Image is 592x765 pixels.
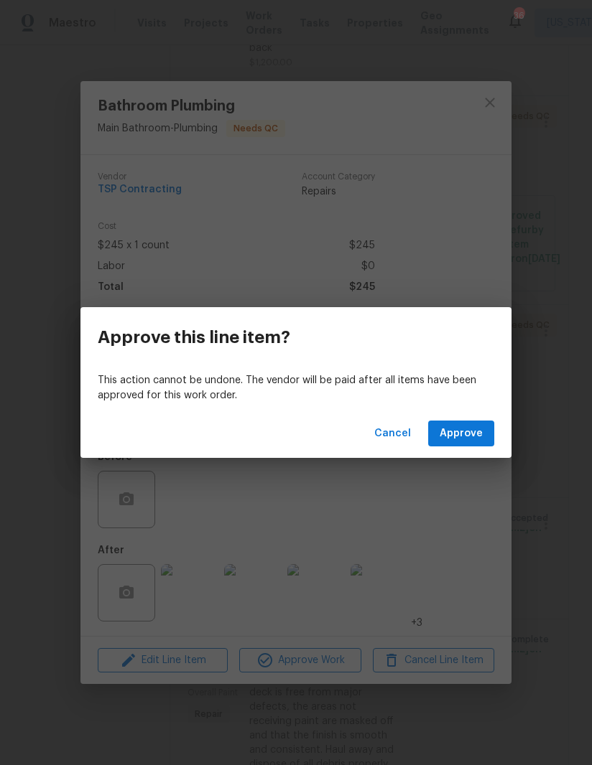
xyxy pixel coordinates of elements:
[98,373,494,403] p: This action cannot be undone. The vendor will be paid after all items have been approved for this...
[428,421,494,447] button: Approve
[98,327,290,347] h3: Approve this line item?
[374,425,411,443] span: Cancel
[369,421,417,447] button: Cancel
[440,425,483,443] span: Approve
